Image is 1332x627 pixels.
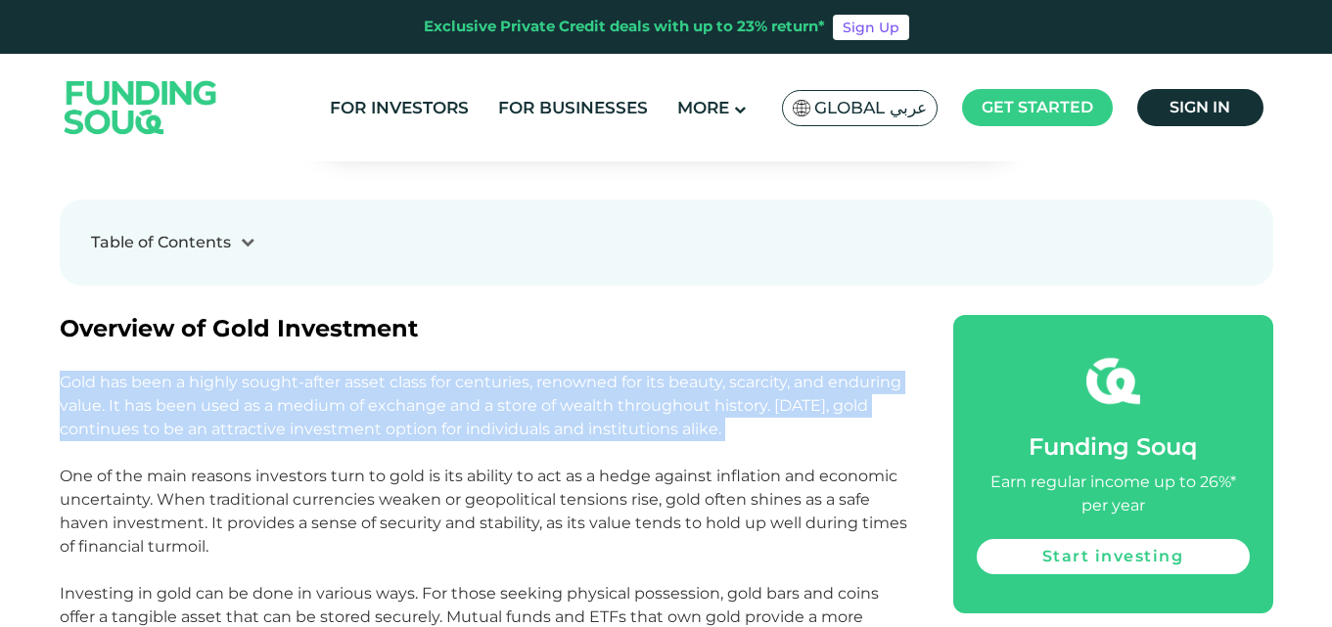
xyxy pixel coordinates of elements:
[325,92,474,124] a: For Investors
[977,539,1250,574] a: Start investing
[1170,98,1230,116] span: Sign in
[982,98,1093,116] span: Get started
[677,98,729,117] span: More
[1086,354,1140,408] img: fsicon
[493,92,653,124] a: For Businesses
[60,465,909,582] p: One of the main reasons investors turn to gold is its ability to act as a hedge against inflation...
[91,231,231,254] div: Table of Contents
[793,100,810,116] img: SA Flag
[1029,432,1197,461] span: Funding Souq
[1137,89,1263,126] a: Sign in
[833,15,909,40] a: Sign Up
[424,16,825,38] div: Exclusive Private Credit deals with up to 23% return*
[45,58,237,157] img: Logo
[60,314,418,342] span: Overview of Gold Investment
[60,371,909,465] p: Gold has been a highly sought-after asset class for centuries, renowned for its beauty, scarcity,...
[814,97,927,119] span: Global عربي
[977,470,1250,517] div: Earn regular income up to 26%* per year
